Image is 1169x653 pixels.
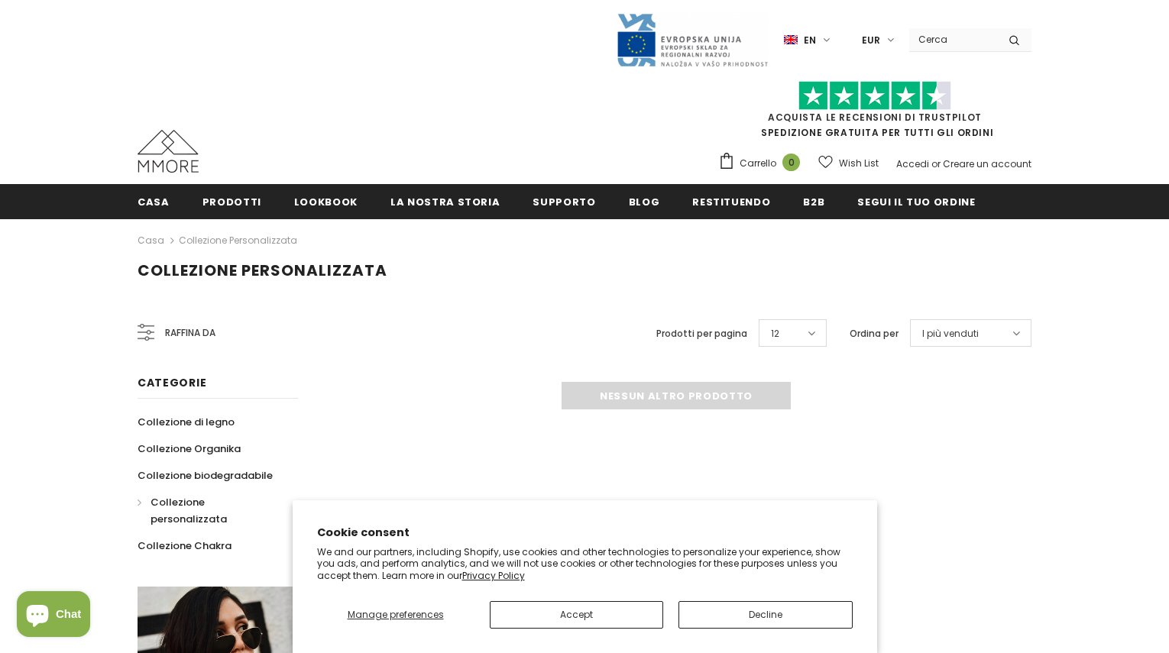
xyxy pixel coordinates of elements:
[138,184,170,218] a: Casa
[138,195,170,209] span: Casa
[138,489,281,532] a: Collezione personalizzata
[138,375,206,390] span: Categorie
[943,157,1031,170] a: Creare un account
[616,12,769,68] img: Javni Razpis
[896,157,929,170] a: Accedi
[316,601,474,629] button: Manage preferences
[202,195,261,209] span: Prodotti
[839,156,879,171] span: Wish List
[922,326,979,341] span: I più venduti
[616,33,769,46] a: Javni Razpis
[138,231,164,250] a: Casa
[533,184,595,218] a: supporto
[138,532,232,559] a: Collezione Chakra
[138,435,241,462] a: Collezione Organika
[317,546,853,582] p: We and our partners, including Shopify, use cookies and other technologies to personalize your ex...
[931,157,941,170] span: or
[678,601,852,629] button: Decline
[179,234,297,247] a: Collezione personalizzata
[138,409,235,435] a: Collezione di legno
[771,326,779,341] span: 12
[718,152,808,175] a: Carrello 0
[803,184,824,218] a: B2B
[138,441,241,456] span: Collezione Organika
[692,184,770,218] a: Restituendo
[348,608,444,621] span: Manage preferences
[533,195,595,209] span: supporto
[490,601,663,629] button: Accept
[138,260,387,281] span: Collezione personalizzata
[151,495,227,526] span: Collezione personalizzata
[909,28,997,50] input: Search Site
[692,195,770,209] span: Restituendo
[165,325,215,341] span: Raffina da
[462,569,525,582] a: Privacy Policy
[138,462,273,489] a: Collezione biodegradabile
[768,111,982,124] a: Acquista le recensioni di TrustPilot
[138,130,199,173] img: Casi MMORE
[862,33,880,48] span: EUR
[629,195,660,209] span: Blog
[850,326,899,341] label: Ordina per
[138,415,235,429] span: Collezione di legno
[804,33,816,48] span: en
[138,538,232,553] span: Collezione Chakra
[390,184,500,218] a: La nostra storia
[857,184,975,218] a: Segui il tuo ordine
[782,154,800,171] span: 0
[740,156,776,171] span: Carrello
[656,326,747,341] label: Prodotti per pagina
[857,195,975,209] span: Segui il tuo ordine
[784,34,798,47] img: i-lang-1.png
[294,195,358,209] span: Lookbook
[390,195,500,209] span: La nostra storia
[803,195,824,209] span: B2B
[317,525,853,541] h2: Cookie consent
[294,184,358,218] a: Lookbook
[12,591,95,641] inbox-online-store-chat: Shopify online store chat
[138,468,273,483] span: Collezione biodegradabile
[718,88,1031,139] span: SPEDIZIONE GRATUITA PER TUTTI GLI ORDINI
[202,184,261,218] a: Prodotti
[629,184,660,218] a: Blog
[818,150,879,176] a: Wish List
[798,81,951,111] img: Fidati di Pilot Stars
